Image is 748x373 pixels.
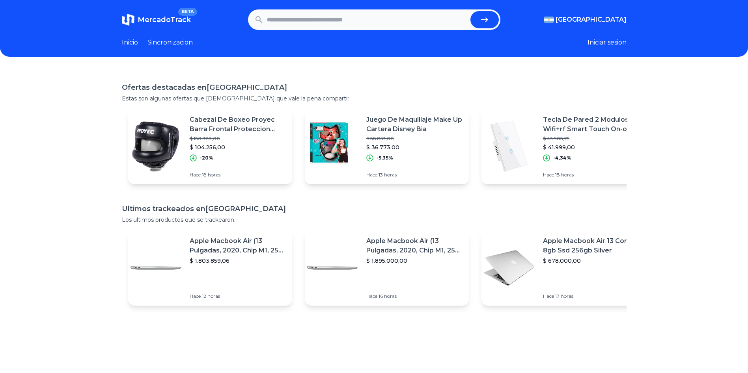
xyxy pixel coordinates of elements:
[305,119,360,174] img: Featured image
[190,236,286,255] p: Apple Macbook Air (13 Pulgadas, 2020, Chip M1, 256 Gb De Ssd, 8 Gb De Ram) - Plata
[481,240,537,295] img: Featured image
[200,155,213,161] p: -20%
[122,95,627,102] p: Estas son algunas ofertas que [DEMOGRAPHIC_DATA] que vale la pena compartir.
[128,119,183,174] img: Featured image
[190,172,286,178] p: Hace 18 horas
[147,38,193,47] a: Sincronizacion
[122,38,138,47] a: Inicio
[543,257,639,265] p: $ 678.000,00
[122,13,134,26] img: MercadoTrack
[305,230,469,306] a: Featured imageApple Macbook Air (13 Pulgadas, 2020, Chip M1, 256 Gb De Ssd, 8 Gb De Ram) - Plata$...
[543,172,639,178] p: Hace 18 horas
[122,203,627,214] h1: Ultimos trackeados en [GEOGRAPHIC_DATA]
[366,172,463,178] p: Hace 13 horas
[543,115,639,134] p: Tecla De Pared 2 Modulos Wifi+rf Smart Touch On-off S/neutro
[305,240,360,295] img: Featured image
[178,8,197,16] span: BETA
[553,155,571,161] p: -4,34%
[190,257,286,265] p: $ 1.803.859,06
[128,240,183,295] img: Featured image
[366,135,463,142] p: $ 38.853,00
[190,135,286,142] p: $ 130.320,00
[366,293,463,299] p: Hace 16 horas
[588,38,627,47] button: Iniciar sesion
[190,293,286,299] p: Hace 12 horas
[377,155,393,161] p: -5,35%
[544,17,554,23] img: Argentina
[366,236,463,255] p: Apple Macbook Air (13 Pulgadas, 2020, Chip M1, 256 Gb De Ssd, 8 Gb De Ram) - Plata
[138,15,191,24] span: MercadoTrack
[128,230,292,306] a: Featured imageApple Macbook Air (13 Pulgadas, 2020, Chip M1, 256 Gb De Ssd, 8 Gb De Ram) - Plata$...
[543,143,639,151] p: $ 41.999,00
[128,109,292,184] a: Featured imageCabezal De Boxeo Proyec Barra Frontal Proteccion Menton$ 130.320,00$ 104.256,00-20%...
[556,15,627,24] span: [GEOGRAPHIC_DATA]
[305,109,469,184] a: Featured imageJuego De Maquillaje Make Up Cartera Disney Bia$ 38.853,00$ 36.773,00-5,35%Hace 13 h...
[190,115,286,134] p: Cabezal De Boxeo Proyec Barra Frontal Proteccion Menton
[544,15,627,24] button: [GEOGRAPHIC_DATA]
[481,109,645,184] a: Featured imageTecla De Pared 2 Modulos Wifi+rf Smart Touch On-off S/neutro$ 43.903,25$ 41.999,00-...
[122,13,191,26] a: MercadoTrackBETA
[543,135,639,142] p: $ 43.903,25
[122,216,627,224] p: Los ultimos productos que se trackearon.
[481,119,537,174] img: Featured image
[543,236,639,255] p: Apple Macbook Air 13 Core I5 8gb Ssd 256gb Silver
[481,230,645,306] a: Featured imageApple Macbook Air 13 Core I5 8gb Ssd 256gb Silver$ 678.000,00Hace 17 horas
[366,257,463,265] p: $ 1.895.000,00
[366,115,463,134] p: Juego De Maquillaje Make Up Cartera Disney Bia
[543,293,639,299] p: Hace 17 horas
[190,143,286,151] p: $ 104.256,00
[366,143,463,151] p: $ 36.773,00
[122,82,627,93] h1: Ofertas destacadas en [GEOGRAPHIC_DATA]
